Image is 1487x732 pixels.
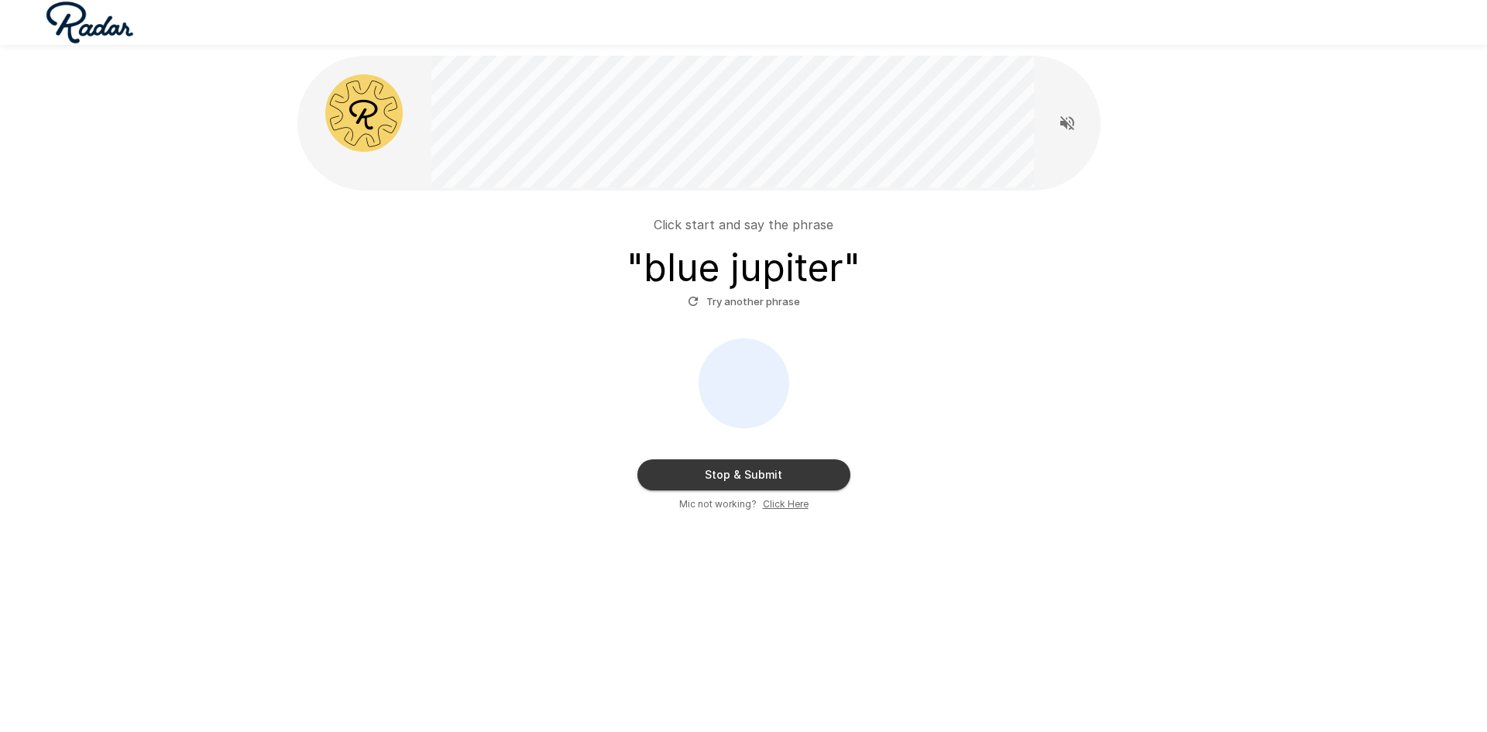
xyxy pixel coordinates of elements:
[679,497,757,512] span: Mic not working?
[763,498,809,510] u: Click Here
[654,215,833,234] p: Click start and say the phrase
[325,74,403,152] img: radar_avatar.png
[637,459,850,490] button: Stop & Submit
[627,246,860,290] h3: " blue jupiter "
[684,290,804,314] button: Try another phrase
[1052,108,1083,139] button: Read questions aloud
